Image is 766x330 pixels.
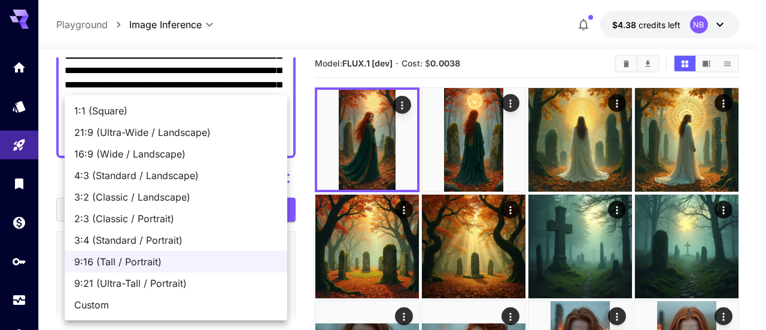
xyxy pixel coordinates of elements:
span: 3:2 (Classic / Landscape) [74,190,278,204]
span: 3:4 (Standard / Portrait) [74,233,278,247]
span: Custom [74,298,278,312]
span: 9:21 (Ultra-Tall / Portrait) [74,276,278,290]
span: 21:9 (Ultra-Wide / Landscape) [74,125,278,140]
span: 2:3 (Classic / Portrait) [74,211,278,226]
span: 4:3 (Standard / Landscape) [74,168,278,183]
span: 1:1 (Square) [74,104,278,118]
span: 16:9 (Wide / Landscape) [74,147,278,161]
span: 9:16 (Tall / Portrait) [74,255,278,269]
